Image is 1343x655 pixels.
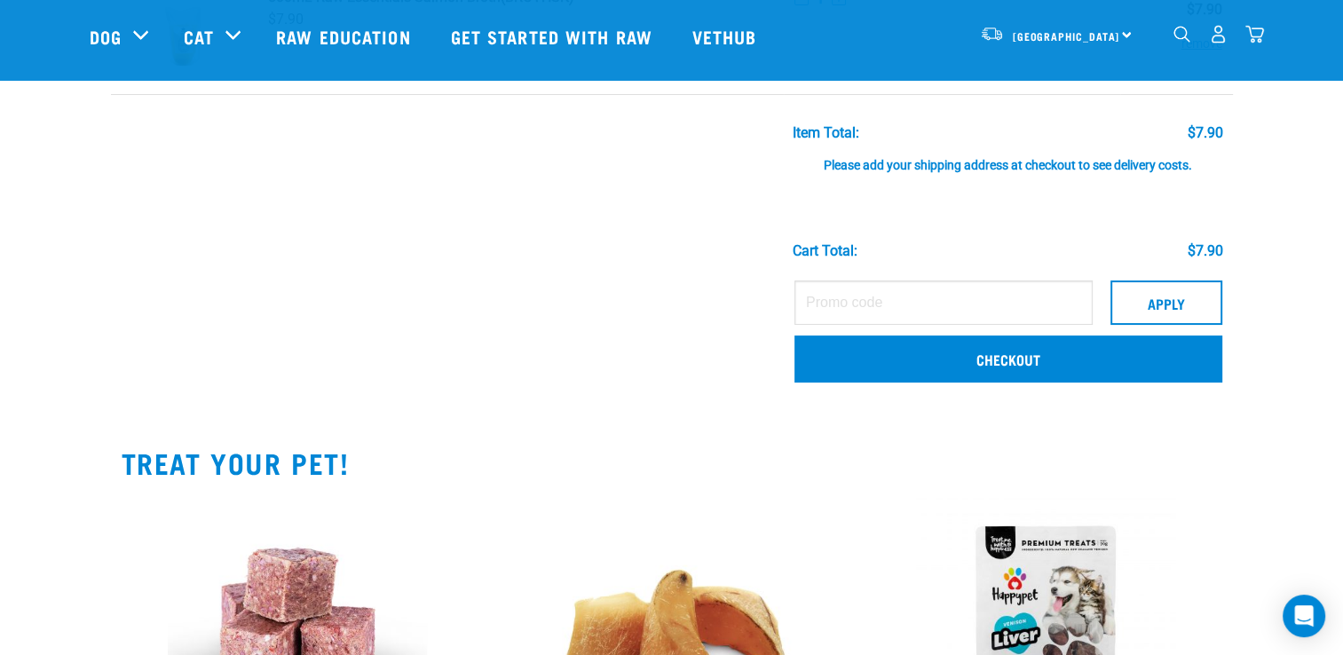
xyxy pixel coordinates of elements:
img: user.png [1209,25,1228,43]
span: [GEOGRAPHIC_DATA] [1013,33,1120,39]
input: Promo code [794,280,1093,325]
a: Vethub [675,1,779,72]
div: Open Intercom Messenger [1283,595,1325,637]
div: Cart total: [793,243,857,259]
a: Checkout [794,335,1222,382]
div: Item Total: [793,125,859,141]
div: $7.90 [1188,125,1223,141]
div: Please add your shipping address at checkout to see delivery costs. [793,141,1223,173]
a: Get started with Raw [433,1,675,72]
img: van-moving.png [980,26,1004,42]
a: Dog [90,23,122,50]
h2: TREAT YOUR PET! [122,446,1222,478]
a: Raw Education [258,1,432,72]
a: Cat [184,23,214,50]
img: home-icon@2x.png [1245,25,1264,43]
img: home-icon-1@2x.png [1173,26,1190,43]
div: $7.90 [1188,243,1223,259]
button: Apply [1110,280,1222,325]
